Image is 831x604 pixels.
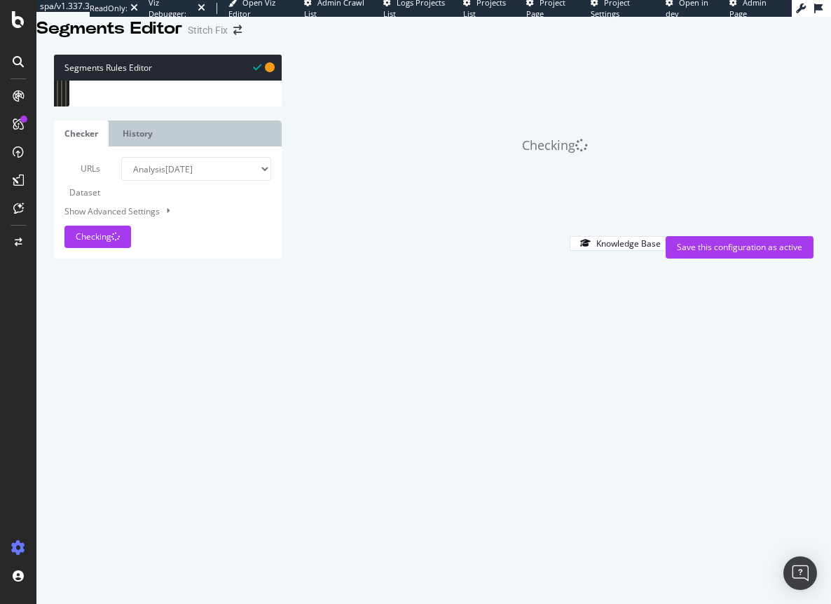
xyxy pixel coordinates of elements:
button: Save this configuration as active [666,236,813,259]
span: You have unsaved modifications [265,60,275,74]
div: Segments Editor [36,17,182,41]
div: Save this configuration as active [677,241,802,253]
div: Segments Rules Editor [54,55,282,81]
a: History [112,121,163,146]
div: Open Intercom Messenger [783,556,817,590]
a: Knowledge Base [570,237,666,249]
div: Show Advanced Settings [54,205,261,218]
button: Knowledge Base [570,236,666,251]
div: Knowledge Base [596,238,661,249]
div: Stitch Fix [188,23,228,37]
a: Checker [54,121,109,146]
div: arrow-right-arrow-left [233,25,242,35]
button: Checking [64,226,131,248]
span: Checking [76,231,111,242]
label: URLs Dataset [54,157,111,205]
span: Syntax is valid [253,60,261,74]
span: Checking [522,137,575,153]
div: ReadOnly: [90,3,128,14]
